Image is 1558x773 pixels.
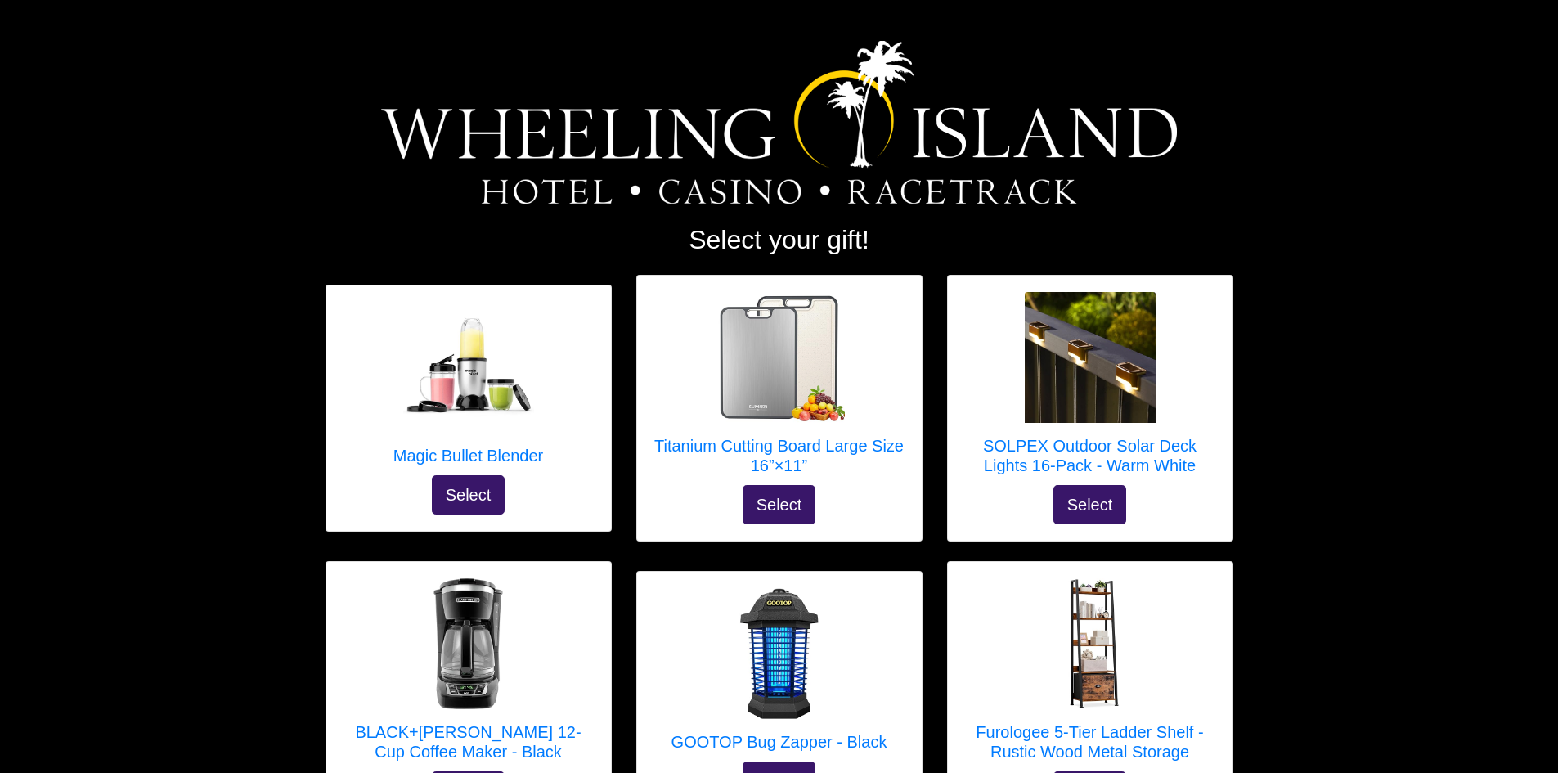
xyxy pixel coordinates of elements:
h5: SOLPEX Outdoor Solar Deck Lights 16-Pack - Warm White [964,436,1216,475]
button: Select [432,475,505,515]
a: Magic Bullet Blender Magic Bullet Blender [393,302,543,475]
img: Furologee 5-Tier Ladder Shelf - Rustic Wood Metal Storage [1025,578,1156,709]
button: Select [743,485,816,524]
img: Logo [381,41,1177,204]
h5: Magic Bullet Blender [393,446,543,465]
button: Select [1053,485,1127,524]
h2: Select your gift! [326,224,1233,255]
a: Furologee 5-Tier Ladder Shelf - Rustic Wood Metal Storage Furologee 5-Tier Ladder Shelf - Rustic ... [964,578,1216,771]
h5: Furologee 5-Tier Ladder Shelf - Rustic Wood Metal Storage [964,722,1216,762]
img: SOLPEX Outdoor Solar Deck Lights 16-Pack - Warm White [1025,292,1156,423]
a: Titanium Cutting Board Large Size 16”×11” Titanium Cutting Board Large Size 16”×11” [653,292,905,485]
img: GOOTOP Bug Zapper - Black [714,588,845,719]
h5: GOOTOP Bug Zapper - Black [671,732,887,752]
img: BLACK+DECKER 12-Cup Coffee Maker - Black [403,578,534,709]
a: SOLPEX Outdoor Solar Deck Lights 16-Pack - Warm White SOLPEX Outdoor Solar Deck Lights 16-Pack - ... [964,292,1216,485]
a: BLACK+DECKER 12-Cup Coffee Maker - Black BLACK+[PERSON_NAME] 12-Cup Coffee Maker - Black [343,578,595,771]
h5: Titanium Cutting Board Large Size 16”×11” [653,436,905,475]
h5: BLACK+[PERSON_NAME] 12-Cup Coffee Maker - Black [343,722,595,762]
img: Titanium Cutting Board Large Size 16”×11” [714,292,845,423]
img: Magic Bullet Blender [403,302,534,433]
a: GOOTOP Bug Zapper - Black GOOTOP Bug Zapper - Black [671,588,887,762]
